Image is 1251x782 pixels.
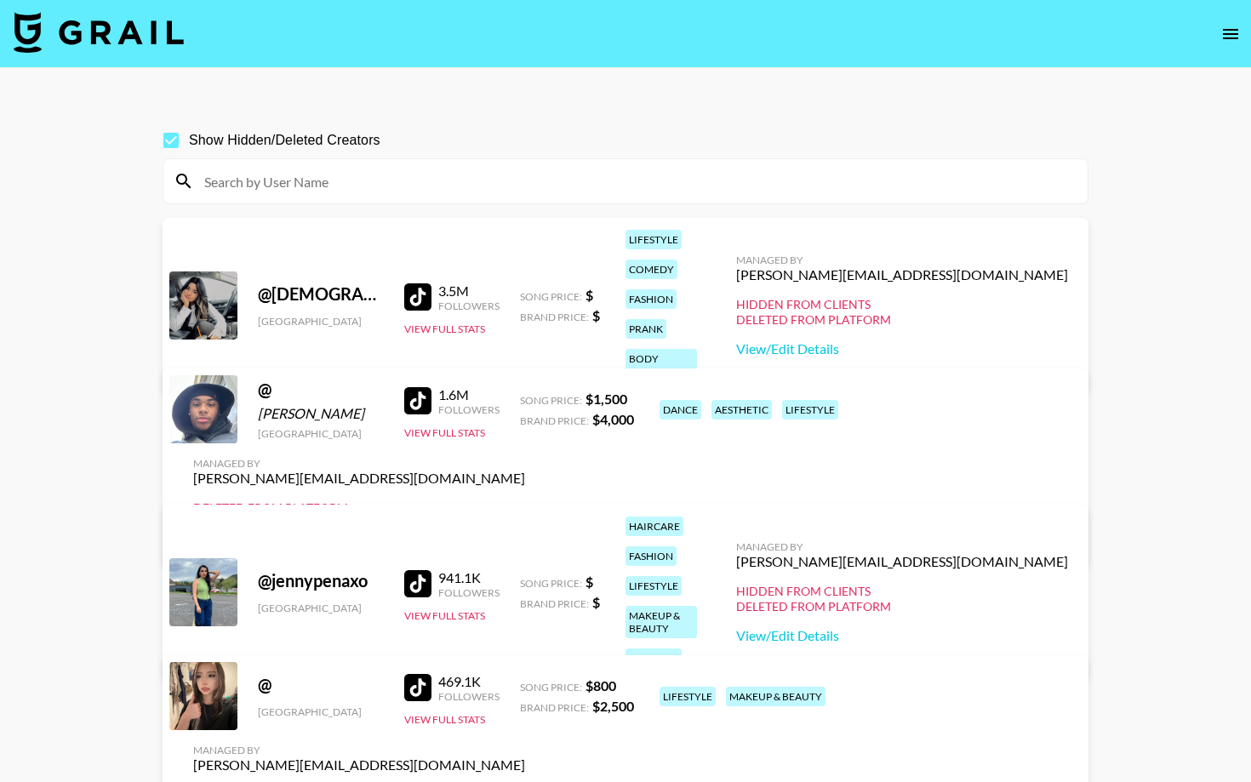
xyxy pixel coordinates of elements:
button: View Full Stats [404,713,485,726]
div: Followers [438,586,500,599]
div: aesthetic [711,400,772,420]
span: Brand Price: [520,311,589,323]
div: Hidden from Clients [736,584,1068,599]
div: 1.6M [438,386,500,403]
div: Managed By [193,457,525,470]
button: View Full Stats [404,609,485,622]
strong: $ [592,307,600,323]
span: Song Price: [520,681,582,694]
div: makeup & beauty [726,687,825,706]
div: Followers [438,690,500,703]
div: lifestyle [660,687,716,706]
div: lifestyle [625,576,682,596]
strong: $ [586,574,593,590]
div: Managed By [193,744,525,756]
div: [PERSON_NAME][EMAIL_ADDRESS][DOMAIN_NAME] [193,470,525,487]
button: open drawer [1214,17,1248,51]
div: [GEOGRAPHIC_DATA] [258,705,384,718]
span: Brand Price: [520,597,589,610]
div: skincare [625,648,682,668]
span: Show Hidden/Deleted Creators [189,130,380,151]
div: @ [258,379,384,400]
div: @ jennypenaxo [258,570,384,591]
div: @ [DEMOGRAPHIC_DATA] [258,283,384,305]
strong: $ 4,000 [592,411,634,427]
img: Grail Talent [14,12,184,53]
div: lifestyle [782,400,838,420]
div: comedy [625,260,677,279]
div: @ [258,674,384,695]
div: [GEOGRAPHIC_DATA] [258,315,384,328]
div: 3.5M [438,283,500,300]
div: Hidden from Clients [736,297,1068,312]
span: Song Price: [520,394,582,407]
strong: $ 800 [586,677,616,694]
div: [PERSON_NAME] [258,405,384,422]
div: body positivity [625,349,697,381]
strong: $ [586,287,593,303]
div: [PERSON_NAME][EMAIL_ADDRESS][DOMAIN_NAME] [193,756,525,773]
div: Followers [438,300,500,312]
div: haircare [625,517,683,536]
strong: $ 1,500 [586,391,627,407]
input: Search by User Name [194,168,1077,195]
button: View Full Stats [404,323,485,335]
div: Managed By [736,540,1068,553]
div: Deleted from Platform [193,500,525,516]
div: 941.1K [438,569,500,586]
span: Song Price: [520,290,582,303]
div: fashion [625,289,677,309]
button: View Full Stats [404,426,485,439]
a: View/Edit Details [736,627,1068,644]
div: Followers [438,403,500,416]
div: [PERSON_NAME][EMAIL_ADDRESS][DOMAIN_NAME] [736,266,1068,283]
div: Deleted from Platform [736,312,1068,328]
span: Brand Price: [520,414,589,427]
div: fashion [625,546,677,566]
strong: $ [592,594,600,610]
div: [GEOGRAPHIC_DATA] [258,602,384,614]
strong: $ 2,500 [592,698,634,714]
a: View/Edit Details [736,340,1068,357]
div: Managed By [736,254,1068,266]
div: lifestyle [625,230,682,249]
div: prank [625,319,666,339]
div: dance [660,400,701,420]
div: 469.1K [438,673,500,690]
div: [GEOGRAPHIC_DATA] [258,427,384,440]
span: Brand Price: [520,701,589,714]
span: Song Price: [520,577,582,590]
div: [PERSON_NAME][EMAIL_ADDRESS][DOMAIN_NAME] [736,553,1068,570]
div: Deleted from Platform [736,599,1068,614]
div: makeup & beauty [625,606,697,638]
